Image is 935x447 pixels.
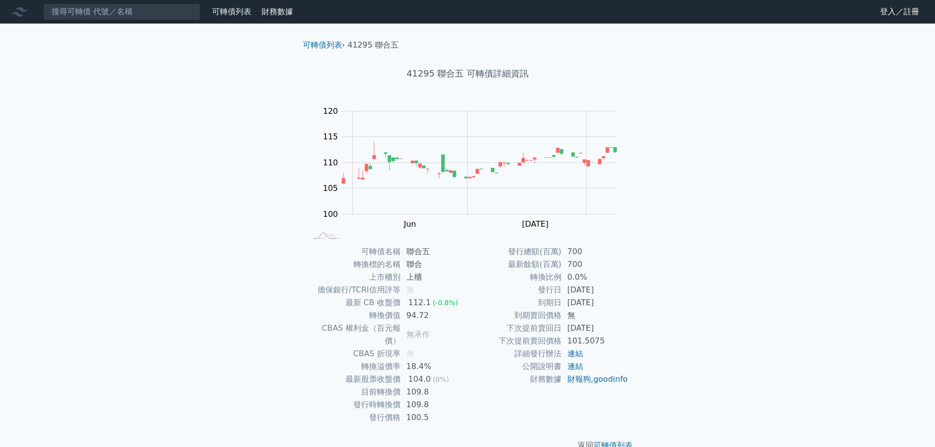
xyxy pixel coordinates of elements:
span: 無承作 [406,330,430,339]
tspan: Jun [403,219,416,229]
td: 擔保銀行/TCRI信用評等 [307,284,401,296]
td: 詳細發行辦法 [468,347,561,360]
a: 可轉債列表 [212,7,251,16]
td: 109.8 [401,398,468,411]
tspan: [DATE] [522,219,548,229]
td: 100.5 [401,411,468,424]
a: 登入／註冊 [872,4,927,20]
td: 最新餘額(百萬) [468,258,561,271]
td: 轉換標的名稱 [307,258,401,271]
td: CBAS 折現率 [307,347,401,360]
td: 94.72 [401,309,468,322]
td: 上櫃 [401,271,468,284]
td: 上市櫃別 [307,271,401,284]
div: 112.1 [406,296,433,309]
td: 發行價格 [307,411,401,424]
td: [DATE] [561,296,629,309]
span: (-0.8%) [433,299,458,307]
td: 下次提前賣回日 [468,322,561,335]
li: › [303,39,345,51]
g: Series [342,142,616,184]
td: 到期賣回價格 [468,309,561,322]
a: 連結 [567,349,583,358]
td: 700 [561,258,629,271]
div: 104.0 [406,373,433,386]
td: [DATE] [561,284,629,296]
td: 發行日 [468,284,561,296]
tspan: 120 [323,106,338,116]
tspan: 115 [323,132,338,141]
td: 財務數據 [468,373,561,386]
td: 最新股票收盤價 [307,373,401,386]
td: 101.5075 [561,335,629,347]
td: , [561,373,629,386]
td: 目前轉換價 [307,386,401,398]
td: 18.4% [401,360,468,373]
span: 無 [406,349,414,358]
a: 連結 [567,362,583,371]
td: CBAS 權利金（百元報價） [307,322,401,347]
input: 搜尋可轉債 代號／名稱 [43,3,200,20]
a: 可轉債列表 [303,40,342,50]
td: 轉換溢價率 [307,360,401,373]
tspan: 100 [323,210,338,219]
tspan: 105 [323,184,338,193]
td: 轉換價值 [307,309,401,322]
td: 下次提前賣回價格 [468,335,561,347]
a: goodinfo [593,374,628,384]
td: 到期日 [468,296,561,309]
g: Chart [318,106,632,229]
td: 0.0% [561,271,629,284]
li: 41295 聯合五 [347,39,399,51]
td: 發行時轉換價 [307,398,401,411]
td: 700 [561,245,629,258]
td: 發行總額(百萬) [468,245,561,258]
td: 無 [561,309,629,322]
span: (0%) [433,375,449,383]
a: 財務數據 [262,7,293,16]
span: 無 [406,285,414,294]
td: 公開說明書 [468,360,561,373]
td: 聯合五 [401,245,468,258]
td: 109.8 [401,386,468,398]
td: 聯合 [401,258,468,271]
td: [DATE] [561,322,629,335]
tspan: 110 [323,158,338,167]
td: 最新 CB 收盤價 [307,296,401,309]
td: 轉換比例 [468,271,561,284]
h1: 41295 聯合五 可轉債詳細資訊 [295,67,641,80]
a: 財報狗 [567,374,591,384]
td: 可轉債名稱 [307,245,401,258]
